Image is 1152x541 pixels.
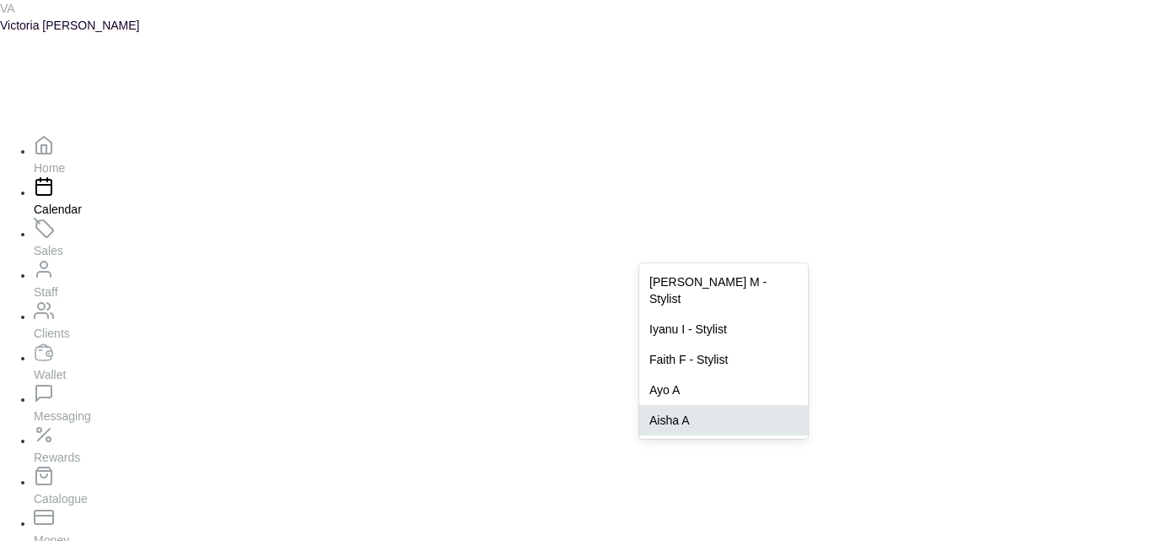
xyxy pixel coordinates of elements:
[34,242,253,259] p: Sales
[34,392,253,425] a: Messaging
[639,344,808,375] div: Faith F - Stylist
[34,227,253,259] a: Sales
[34,408,253,425] p: Messaging
[34,201,253,218] p: Calendar
[34,325,253,342] p: Clients
[639,267,808,314] div: [PERSON_NAME] M - Stylist
[34,144,253,176] a: Home
[34,366,253,383] p: Wallet
[34,268,253,300] a: Staff
[34,449,253,466] p: Rewards
[639,314,808,344] div: Iyanu I - Stylist
[639,405,808,436] div: Aisha A
[34,434,253,466] a: Rewards
[34,475,253,507] a: Catalogue
[34,284,253,300] p: Staff
[34,490,253,507] p: Catalogue
[34,310,253,342] a: Clients
[34,160,253,176] p: Home
[639,375,808,405] div: Ayo A
[34,351,253,383] a: Wallet
[34,186,253,218] a: Calendar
